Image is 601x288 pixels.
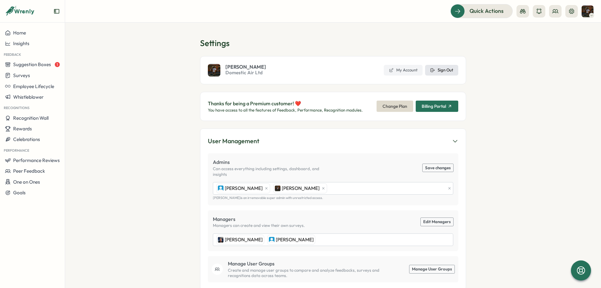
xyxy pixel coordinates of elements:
span: Insights [13,40,29,46]
span: 1 [55,62,60,67]
span: Employee Lifecycle [13,83,54,89]
p: [PERSON_NAME] is an irremovable super admin with unrestricted access. [213,196,453,200]
span: Peer Feedback [13,168,45,174]
a: Manage User Groups [409,265,455,273]
span: Surveys [13,72,30,78]
span: Performance Reviews [13,157,60,163]
span: One on Ones [13,179,40,185]
span: Domestic Air Ltd [225,69,266,76]
span: Quick Actions [470,7,504,15]
p: Admins [213,158,333,166]
img: Charlotte Taylor [218,186,223,191]
span: Whistleblower [13,94,44,100]
button: Expand sidebar [54,8,60,14]
span: Goals [13,190,26,196]
span: [PERSON_NAME] [225,185,263,192]
span: [PERSON_NAME] [276,236,314,243]
button: Save changes [423,164,453,172]
img: Luke Hopwood [582,5,593,17]
p: Managers can create and view their own surveys. [213,223,305,228]
div: User Management [208,136,259,146]
span: Billing Portal [422,104,446,108]
span: Rewards [13,126,32,132]
button: Billing Portal [416,101,458,112]
p: Thanks for being a Premium customer! ❤️ [208,100,363,107]
button: Change Plan [377,101,413,112]
span: Change Plan [383,101,407,112]
button: Sign Out [425,65,458,76]
img: Clive Wyatt [218,237,223,243]
span: Home [13,30,26,36]
img: Charlotte Taylor [269,237,275,243]
img: Luke Hopwood [275,186,280,191]
img: Luke Hopwood [208,64,220,76]
a: My Account [384,65,423,76]
p: Can access everything including settings, dashboard, and insights [213,166,333,177]
span: Suggestion Boxes [13,61,51,67]
span: My Account [396,67,418,73]
span: Recognition Wall [13,115,49,121]
span: Sign Out [438,67,453,73]
p: Managers [213,215,305,223]
p: You have access to all the features of Feedback, Performance, Recognition modules. [208,107,363,113]
button: Quick Actions [450,4,513,18]
p: Create and manage user groups to compare and analyze feedbacks, surveys and recognitions data acr... [228,268,388,279]
h1: Settings [200,38,466,49]
a: Edit Managers [421,218,453,226]
span: [PERSON_NAME] [282,185,320,192]
span: [PERSON_NAME] [225,64,266,69]
span: [PERSON_NAME] [225,236,263,243]
button: User Management [208,136,458,146]
p: Manage User Groups [228,260,388,268]
span: Celebrations [13,136,40,142]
